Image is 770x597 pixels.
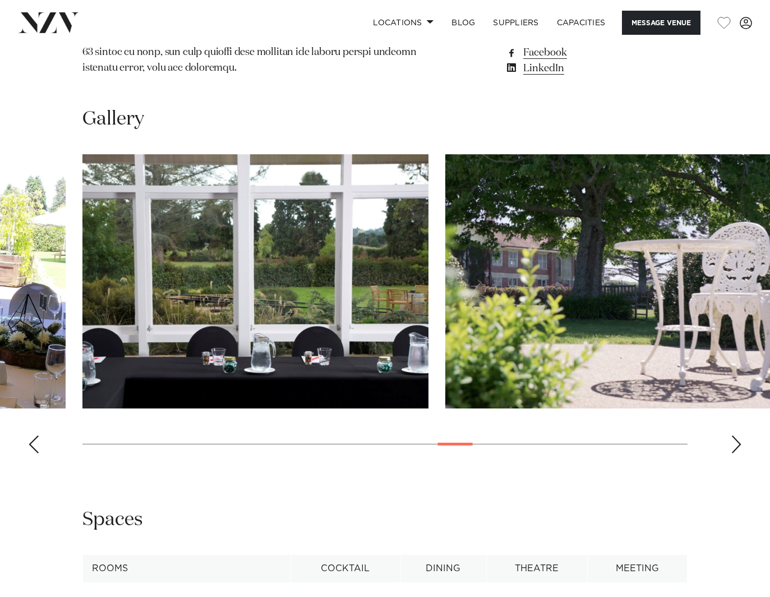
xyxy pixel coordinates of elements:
a: Facebook [505,45,688,61]
th: Cocktail [291,555,400,582]
button: Message Venue [622,11,700,35]
a: BLOG [442,11,484,35]
a: SUPPLIERS [484,11,547,35]
a: Locations [364,11,442,35]
a: Capacities [548,11,615,35]
th: Rooms [83,555,291,582]
h2: Gallery [82,107,144,132]
swiper-slide: 18 / 29 [82,154,428,408]
th: Theatre [486,555,587,582]
img: nzv-logo.png [18,12,79,33]
a: LinkedIn [505,61,688,76]
th: Dining [400,555,486,582]
th: Meeting [587,555,687,582]
h2: Spaces [82,507,143,532]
